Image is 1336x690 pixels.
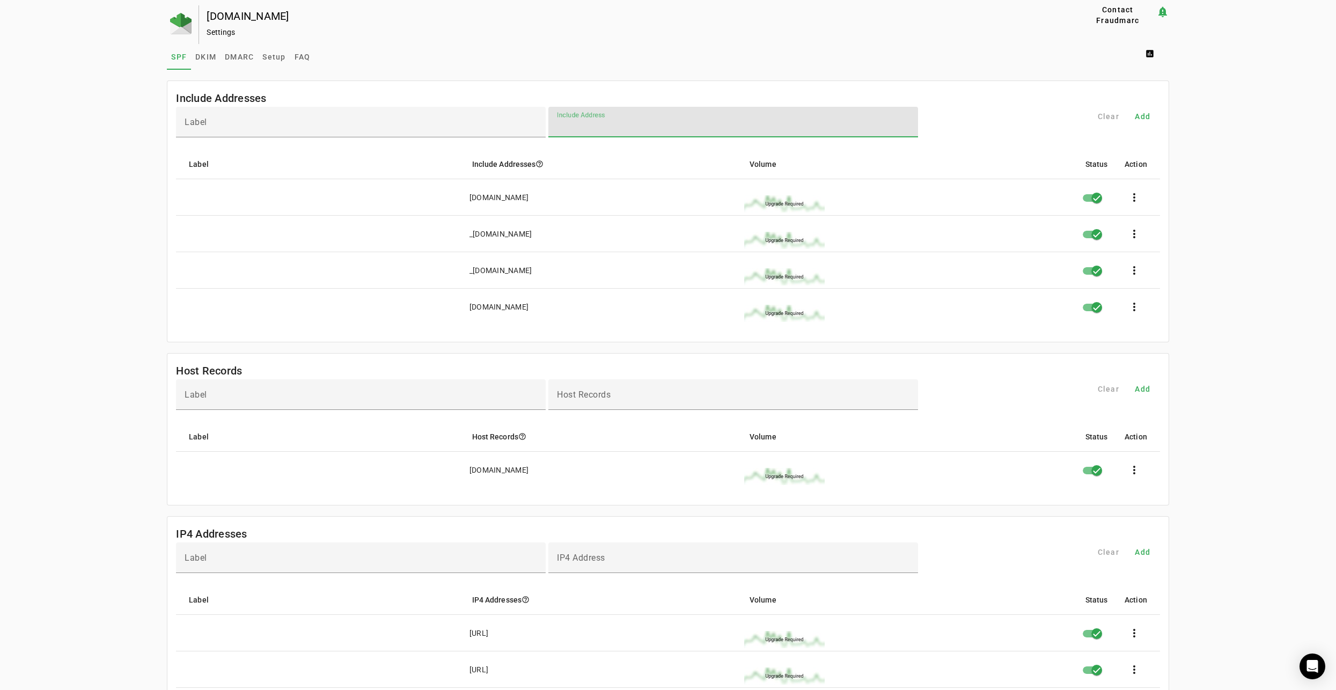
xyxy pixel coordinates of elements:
mat-label: Include Address [557,111,605,119]
mat-header-cell: Action [1116,149,1160,179]
mat-header-cell: Volume [741,585,1076,615]
mat-header-cell: Action [1116,585,1160,615]
div: _[DOMAIN_NAME] [469,265,532,276]
span: Add [1135,111,1150,122]
div: Settings [207,27,1045,38]
img: upgrade_sparkline.jpg [744,631,825,648]
span: DMARC [225,53,254,61]
span: Contact Fraudmarc [1084,4,1152,26]
img: upgrade_sparkline.jpg [744,667,825,685]
mat-label: Label [185,390,207,400]
mat-card-title: Host Records [176,362,242,379]
mat-header-cell: Status [1077,422,1117,452]
mat-label: IP4 Address [557,553,605,563]
i: help_outline [535,160,544,168]
mat-label: Host Records [557,390,611,400]
a: SPF [167,44,191,70]
img: upgrade_sparkline.jpg [744,195,825,212]
mat-card-title: IP4 Addresses [176,525,247,542]
div: [URL] [469,664,488,675]
mat-header-cell: Include Addresses [464,149,741,179]
i: help_outline [518,432,526,441]
a: DMARC [221,44,258,70]
span: FAQ [295,53,311,61]
mat-header-cell: Volume [741,422,1076,452]
div: [URL] [469,628,488,638]
img: upgrade_sparkline.jpg [744,305,825,322]
mat-header-cell: Action [1116,422,1160,452]
a: DKIM [191,44,221,70]
div: [DOMAIN_NAME] [469,465,528,475]
div: Open Intercom Messenger [1300,654,1325,679]
mat-header-cell: Label [176,149,463,179]
a: Setup [258,44,290,70]
div: [DOMAIN_NAME] [469,192,528,203]
mat-header-cell: Status [1077,585,1117,615]
button: Add [1126,107,1160,126]
button: Add [1126,379,1160,399]
div: _[DOMAIN_NAME] [469,229,532,239]
span: Add [1135,547,1150,557]
span: SPF [171,53,187,61]
fm-list-table: Include Addresses [167,80,1169,342]
fm-list-table: Host Records [167,353,1169,505]
mat-header-cell: Status [1077,149,1117,179]
span: Setup [262,53,285,61]
mat-header-cell: Volume [741,149,1076,179]
i: help_outline [522,596,530,604]
img: upgrade_sparkline.jpg [744,468,825,485]
img: Fraudmarc Logo [170,13,192,34]
mat-card-title: Include Addresses [176,90,266,107]
mat-header-cell: Label [176,422,463,452]
mat-label: Label [185,553,207,563]
mat-header-cell: Label [176,585,463,615]
mat-label: Label [185,117,207,127]
button: Add [1126,542,1160,562]
img: upgrade_sparkline.jpg [744,232,825,249]
div: [DOMAIN_NAME] [469,302,528,312]
img: upgrade_sparkline.jpg [744,268,825,285]
mat-header-cell: IP4 Addresses [464,585,741,615]
mat-header-cell: Host Records [464,422,741,452]
button: Contact Fraudmarc [1080,5,1156,25]
span: Add [1135,384,1150,394]
mat-icon: notification_important [1156,5,1169,18]
a: FAQ [290,44,315,70]
div: [DOMAIN_NAME] [207,11,1045,21]
span: DKIM [195,53,216,61]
